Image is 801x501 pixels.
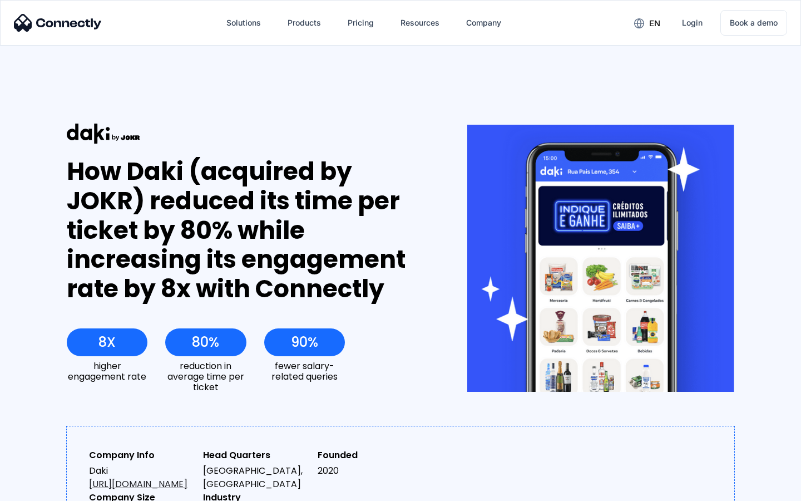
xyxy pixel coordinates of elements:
div: 2020 [318,464,423,478]
div: Pricing [348,15,374,31]
div: 90% [291,335,318,350]
div: fewer salary-related queries [264,361,345,382]
a: Login [673,9,711,36]
div: Head Quarters [203,449,308,462]
div: Founded [318,449,423,462]
div: Solutions [226,15,261,31]
aside: Language selected: English [11,482,67,497]
div: [GEOGRAPHIC_DATA], [GEOGRAPHIC_DATA] [203,464,308,491]
div: Company Info [89,449,194,462]
ul: Language list [22,482,67,497]
div: higher engagement rate [67,361,147,382]
a: Book a demo [720,10,787,36]
div: Daki [89,464,194,491]
div: en [649,16,660,31]
div: Products [288,15,321,31]
img: Connectly Logo [14,14,102,32]
div: Company [466,15,501,31]
div: reduction in average time per ticket [165,361,246,393]
div: Resources [400,15,439,31]
a: [URL][DOMAIN_NAME] [89,478,187,490]
div: 8X [98,335,116,350]
a: Pricing [339,9,383,36]
div: 80% [192,335,219,350]
div: How Daki (acquired by JOKR) reduced its time per ticket by 80% while increasing its engagement ra... [67,157,427,304]
div: Login [682,15,703,31]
